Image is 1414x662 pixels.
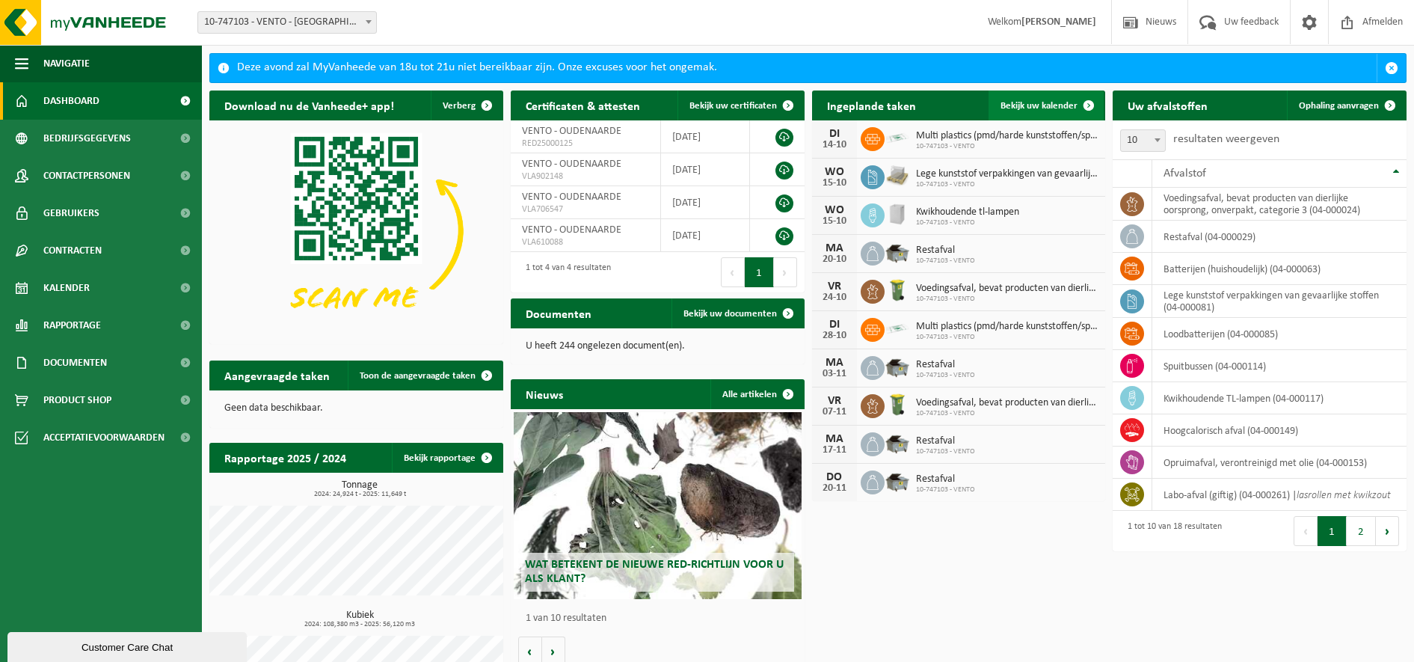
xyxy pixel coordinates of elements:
[522,236,649,248] span: VLA610088
[916,447,975,456] span: 10-747103 - VENTO
[43,269,90,307] span: Kalender
[820,369,849,379] div: 03-11
[522,191,621,203] span: VENTO - OUDENAARDE
[1152,414,1407,447] td: hoogcalorisch afval (04-000149)
[1297,490,1391,501] i: lasrollen met kwikzout
[916,283,1098,295] span: Voedingsafval, bevat producten van dierlijke oorsprong, onverpakt, categorie 3
[1021,16,1096,28] strong: [PERSON_NAME]
[1152,350,1407,382] td: spuitbussen (04-000114)
[820,471,849,483] div: DO
[820,319,849,331] div: DI
[820,216,849,227] div: 15-10
[820,128,849,140] div: DI
[661,186,750,219] td: [DATE]
[812,91,931,120] h2: Ingeplande taken
[526,613,797,624] p: 1 van 10 resultaten
[820,204,849,216] div: WO
[431,91,502,120] button: Verberg
[745,257,774,287] button: 1
[511,91,655,120] h2: Certificaten & attesten
[1173,133,1279,145] label: resultaten weergeven
[820,178,849,189] div: 15-10
[217,480,503,498] h3: Tonnage
[820,254,849,265] div: 20-10
[237,54,1377,82] div: Deze avond zal MyVanheede van 18u tot 21u niet bereikbaar zijn. Onze excuses voor het ongemak.
[689,101,777,111] span: Bekijk uw certificaten
[916,485,975,494] span: 10-747103 - VENTO
[916,371,975,380] span: 10-747103 - VENTO
[1347,516,1376,546] button: 2
[1318,516,1347,546] button: 1
[885,354,910,379] img: WB-5000-GAL-GY-01
[989,91,1104,120] a: Bekijk uw kalender
[885,201,910,227] img: IC-CB-CU
[677,91,803,120] a: Bekijk uw certificaten
[522,126,621,137] span: VENTO - OUDENAARDE
[820,433,849,445] div: MA
[916,206,1019,218] span: Kwikhoudende tl-lampen
[710,379,803,409] a: Alle artikelen
[1152,253,1407,285] td: batterijen (huishoudelijk) (04-000063)
[1152,318,1407,350] td: loodbatterijen (04-000085)
[518,256,611,289] div: 1 tot 4 van 4 resultaten
[820,357,849,369] div: MA
[1164,168,1206,180] span: Afvalstof
[209,91,409,120] h2: Download nu de Vanheede+ app!
[1152,447,1407,479] td: opruimafval, verontreinigd met olie (04-000153)
[820,140,849,150] div: 14-10
[360,371,476,381] span: Toon de aangevraagde taken
[217,610,503,628] h3: Kubiek
[443,101,476,111] span: Verberg
[392,443,502,473] a: Bekijk rapportage
[1299,101,1379,111] span: Ophaling aanvragen
[224,403,488,414] p: Geen data beschikbaar.
[671,298,803,328] a: Bekijk uw documenten
[217,491,503,498] span: 2024: 24,924 t - 2025: 11,649 t
[885,392,910,417] img: WB-0140-HPE-GN-50
[522,138,649,150] span: RED25000125
[43,120,131,157] span: Bedrijfsgegevens
[1121,130,1165,151] span: 10
[43,194,99,232] span: Gebruikers
[43,82,99,120] span: Dashboard
[514,412,802,599] a: Wat betekent de nieuwe RED-richtlijn voor u als klant?
[1120,129,1166,152] span: 10
[916,218,1019,227] span: 10-747103 - VENTO
[1152,285,1407,318] td: lege kunststof verpakkingen van gevaarlijke stoffen (04-000081)
[43,232,102,269] span: Contracten
[43,45,90,82] span: Navigatie
[1287,91,1405,120] a: Ophaling aanvragen
[522,171,649,183] span: VLA902148
[217,621,503,628] span: 2024: 108,380 m3 - 2025: 56,120 m3
[7,629,250,662] iframe: chat widget
[916,359,975,371] span: Restafval
[525,559,784,585] span: Wat betekent de nieuwe RED-richtlijn voor u als klant?
[820,445,849,456] div: 17-11
[721,257,745,287] button: Previous
[1376,516,1399,546] button: Next
[885,278,910,303] img: WB-0140-HPE-GN-50
[197,11,377,34] span: 10-747103 - VENTO - OUDENAARDE
[916,180,1098,189] span: 10-747103 - VENTO
[916,130,1098,142] span: Multi plastics (pmd/harde kunststoffen/spanbanden/eps/folie naturel/folie gemeng...
[774,257,797,287] button: Next
[820,395,849,407] div: VR
[522,203,649,215] span: VLA706547
[885,316,910,341] img: LP-SK-00500-LPE-16
[209,361,345,390] h2: Aangevraagde taken
[1152,188,1407,221] td: voedingsafval, bevat producten van dierlijke oorsprong, onverpakt, categorie 3 (04-000024)
[885,125,910,150] img: LP-SK-00500-LPE-16
[1152,479,1407,511] td: labo-afval (giftig) (04-000261) |
[43,419,165,456] span: Acceptatievoorwaarden
[916,397,1098,409] span: Voedingsafval, bevat producten van dierlijke oorsprong, onverpakt, categorie 3
[661,219,750,252] td: [DATE]
[916,409,1098,418] span: 10-747103 - VENTO
[1120,515,1222,548] div: 1 tot 10 van 18 resultaten
[916,168,1098,180] span: Lege kunststof verpakkingen van gevaarlijke stoffen
[43,344,107,381] span: Documenten
[661,120,750,153] td: [DATE]
[526,341,790,352] p: U heeft 244 ongelezen document(en).
[916,473,975,485] span: Restafval
[916,257,975,266] span: 10-747103 - VENTO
